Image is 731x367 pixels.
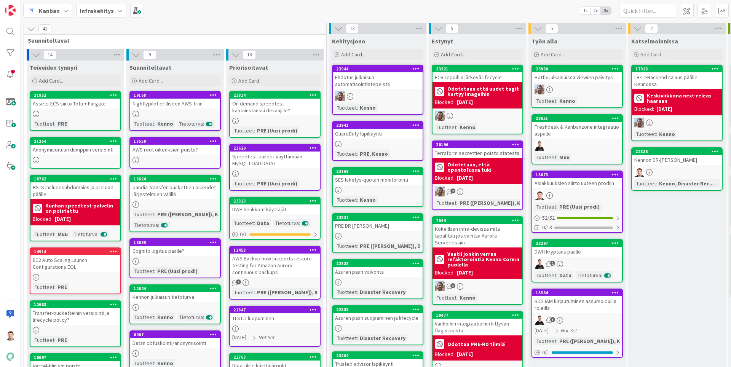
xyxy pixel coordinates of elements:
b: Keskiviikkona next-releas haaraan [647,93,720,104]
div: Tuotteet [535,153,556,161]
div: Tuotteet [634,130,656,138]
img: ET [634,118,644,128]
div: On demand speedtest-kantainstanssi devaajille? [230,99,320,115]
span: 0/13 [542,223,552,231]
div: Tuotteet [232,126,254,135]
div: Tuotteet [33,283,54,291]
span: Add Card... [441,51,465,58]
div: Muu [557,153,571,161]
div: 22836 [635,149,722,154]
div: Azuren pään suojaaminen ja lifecycle [333,313,423,323]
div: 23814 [233,93,320,98]
div: Tuotteet [335,150,357,158]
div: 18477Vanhoihin integraatioihin liittyvän flagin poisto [433,312,522,335]
span: : [601,271,602,279]
span: Työn alla [531,37,557,45]
div: 12644Kennon julkaisun tietoturva [130,285,220,302]
div: 18624 [134,176,220,182]
span: Priorisoitavat [229,64,268,71]
div: [DATE] [457,98,473,106]
div: Blocked: [33,215,53,223]
div: Azuren pään valvonta [333,267,423,277]
span: : [456,294,458,302]
div: 0/1 [230,230,320,239]
div: EC2 Auto Scaling Launch Configurations EOL [30,255,120,272]
img: ET [435,111,445,121]
span: 52 / 52 [542,214,555,222]
div: 14914 [30,248,120,255]
div: Speedtest-builder käyttämään MySQL LOAD DATA? [230,152,320,168]
div: Assets-ECS siirto Tofu + Fargate [30,99,120,109]
div: JV [532,141,622,151]
div: TG [632,167,722,177]
div: Ehdotus julkaisun automatisointistepeistä [333,72,423,89]
div: 21952 [30,92,120,99]
div: Kenno, Disaster Rec... [657,179,716,188]
div: 23629Speedtest-builder käyttämään MySQL LOAD DATA? [230,145,320,168]
img: ET [335,91,345,101]
div: 23941 [333,122,423,129]
span: : [97,230,99,238]
div: 22839 [336,307,423,312]
div: 12458AWS Backup now supports restore testing for Amazon Aurora continuous backups [230,247,320,277]
div: Tietoturva [273,219,299,227]
div: 21254 [34,139,120,144]
span: 1 [236,279,241,284]
div: pandia-transfer-buckettien oikeudet järjestelmien välillä [130,182,220,199]
div: 23323 [233,198,320,204]
div: 22838 [336,261,423,266]
span: : [656,179,657,188]
img: TG [634,167,644,177]
div: Tuotteet [232,288,254,297]
div: Tuotteet [634,179,656,188]
div: GuardDuty läpikäynti [333,129,423,139]
div: ET [632,118,722,128]
span: : [556,153,557,161]
div: Tuotteet [335,196,357,204]
div: PRE ([PERSON_NAME]), K... [255,288,324,297]
span: : [203,120,204,128]
div: Tuotteet [435,294,456,302]
div: 18699 [130,239,220,246]
span: Add Card... [39,77,63,84]
div: 23297DWH kryptaus päälle [532,240,622,257]
span: Toiveiden tynnyri [30,64,77,71]
span: : [254,179,255,188]
div: PRE DR [PERSON_NAME] [333,221,423,231]
span: 41 [38,24,51,34]
div: Kenno [458,294,477,302]
div: PRE (Uusi prodi) [155,267,200,275]
span: : [54,230,56,238]
b: Odotetaan, että opentofussa tuki [447,162,520,172]
div: 22837PRE DR [PERSON_NAME] [333,214,423,231]
span: : [254,288,255,297]
div: 12644 [130,285,220,292]
div: 21952 [34,93,120,98]
div: LB<->Backend salaus päälle Kennossa [632,72,722,89]
span: Suunniteltavat [129,64,171,71]
div: 20196Terraform secrettien poisto statesta [433,141,522,158]
div: 23941 [336,123,423,128]
div: 20196 [433,141,522,148]
b: Vaatii jonkin verran refaktorointia Kenno Core:n puolella [447,251,520,267]
div: 23768SES lähetys-quotan monitorointi [333,168,423,185]
div: Nightlypilot erilliseen AWS-tiliin [130,99,220,109]
div: 7644Kokeillaan infra-devissä mitä tapahtuu jos vaihtaa Aurora Serverlessiin [433,217,522,247]
div: 15673 [536,172,622,177]
div: Disaster Recovery [358,288,407,296]
div: Kokeillaan infra-devissä mitä tapahtuu jos vaihtaa Aurora Serverlessiin [433,224,522,247]
span: Add Card... [341,51,365,58]
div: PRE, Kenno [358,150,390,158]
div: 23768 [333,168,423,175]
div: Tietoturva [132,221,158,229]
span: Add Card... [238,77,263,84]
div: PRE ([PERSON_NAME]), K... [458,199,527,207]
div: 12458 [230,247,320,254]
div: 23944Ehdotus julkaisun automatisointistepeistä [333,65,423,89]
div: 19168 [134,93,220,98]
div: 22836 [632,148,722,155]
div: Tuotteet [535,97,556,105]
div: AWS root oikeuksien poisto? [130,145,220,155]
span: Katselmoinnissa [631,37,678,45]
div: 18624 [130,176,220,182]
